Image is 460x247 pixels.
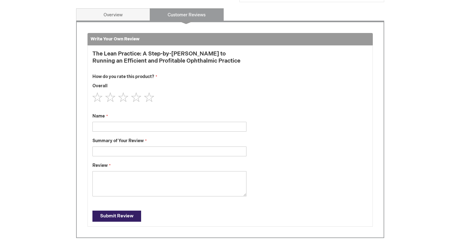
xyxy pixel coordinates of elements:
[91,36,140,42] strong: Write Your Own Review
[150,8,224,21] a: Customer Reviews
[92,211,141,222] button: Submit Review
[92,163,108,168] span: Review
[92,83,108,89] span: Overall
[92,113,105,119] span: Name
[76,8,150,21] a: Overview
[92,50,246,65] strong: The Lean Practice: A Step-by-[PERSON_NAME] to Running an Efficient and Profitable Ophthalmic Prac...
[92,74,154,79] span: How do you rate this product?
[92,138,144,143] span: Summary of Your Review
[100,213,133,219] span: Submit Review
